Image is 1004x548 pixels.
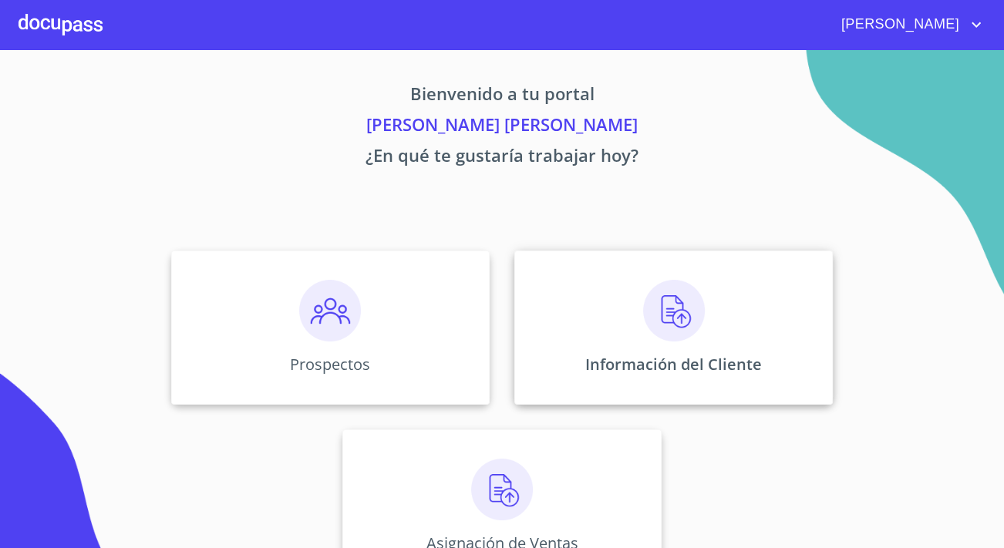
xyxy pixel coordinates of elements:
[585,354,762,375] p: Información del Cliente
[299,280,361,341] img: prospectos.png
[27,112,977,143] p: [PERSON_NAME] [PERSON_NAME]
[830,12,985,37] button: account of current user
[290,354,370,375] p: Prospectos
[27,81,977,112] p: Bienvenido a tu portal
[643,280,705,341] img: carga.png
[830,12,967,37] span: [PERSON_NAME]
[471,459,533,520] img: carga.png
[27,143,977,173] p: ¿En qué te gustaría trabajar hoy?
